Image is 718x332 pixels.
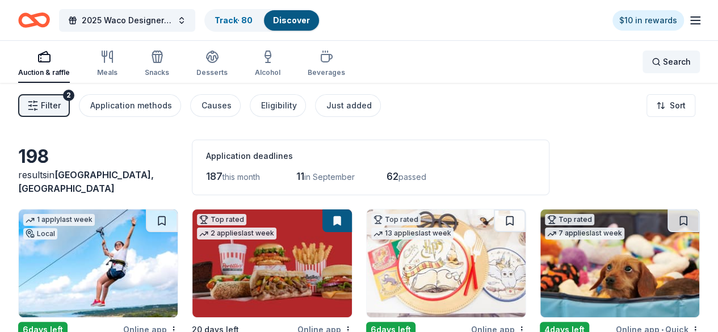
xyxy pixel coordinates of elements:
button: Eligibility [250,94,306,117]
button: 2025 Waco Designer Purse BIngo [59,9,195,32]
button: Alcohol [255,45,280,83]
span: 2025 Waco Designer Purse BIngo [82,14,173,27]
span: 62 [387,170,398,182]
button: Just added [315,94,381,117]
span: passed [398,172,426,182]
button: Snacks [145,45,169,83]
span: [GEOGRAPHIC_DATA], [GEOGRAPHIC_DATA] [18,169,154,194]
div: 198 [18,145,178,168]
img: Image for Oriental Trading [367,209,526,317]
div: 13 applies last week [371,228,454,239]
button: Track· 80Discover [204,9,320,32]
span: Search [663,55,691,69]
div: Auction & raffle [18,68,70,77]
img: Image for BarkBox [540,209,699,317]
button: Desserts [196,45,228,83]
div: 2 [63,90,74,101]
button: Auction & raffle [18,45,70,83]
span: 11 [296,170,304,182]
span: this month [222,172,260,182]
div: Application deadlines [206,149,535,163]
div: Beverages [308,68,345,77]
button: Filter2 [18,94,70,117]
div: Eligibility [261,99,297,112]
div: Application methods [90,99,172,112]
span: Sort [670,99,686,112]
div: 7 applies last week [545,228,624,239]
button: Beverages [308,45,345,83]
div: Top rated [197,214,246,225]
img: Image for Portillo's [192,209,351,317]
div: 2 applies last week [197,228,276,239]
div: Top rated [545,214,594,225]
button: Sort [646,94,695,117]
span: in September [304,172,355,182]
div: results [18,168,178,195]
div: Desserts [196,68,228,77]
div: 1 apply last week [23,214,95,226]
span: 187 [206,170,222,182]
div: Alcohol [255,68,280,77]
div: Snacks [145,68,169,77]
button: Application methods [79,94,181,117]
div: Just added [326,99,372,112]
div: Meals [97,68,117,77]
a: $10 in rewards [612,10,684,31]
a: Discover [273,15,310,25]
button: Causes [190,94,241,117]
a: Track· 80 [215,15,253,25]
span: in [18,169,154,194]
span: Filter [41,99,61,112]
a: Home [18,7,50,33]
div: Top rated [371,214,421,225]
button: Meals [97,45,117,83]
div: Local [23,228,57,239]
div: Causes [201,99,232,112]
img: Image for Lake Travis Zipline Adventures [19,209,178,317]
button: Search [643,51,700,73]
